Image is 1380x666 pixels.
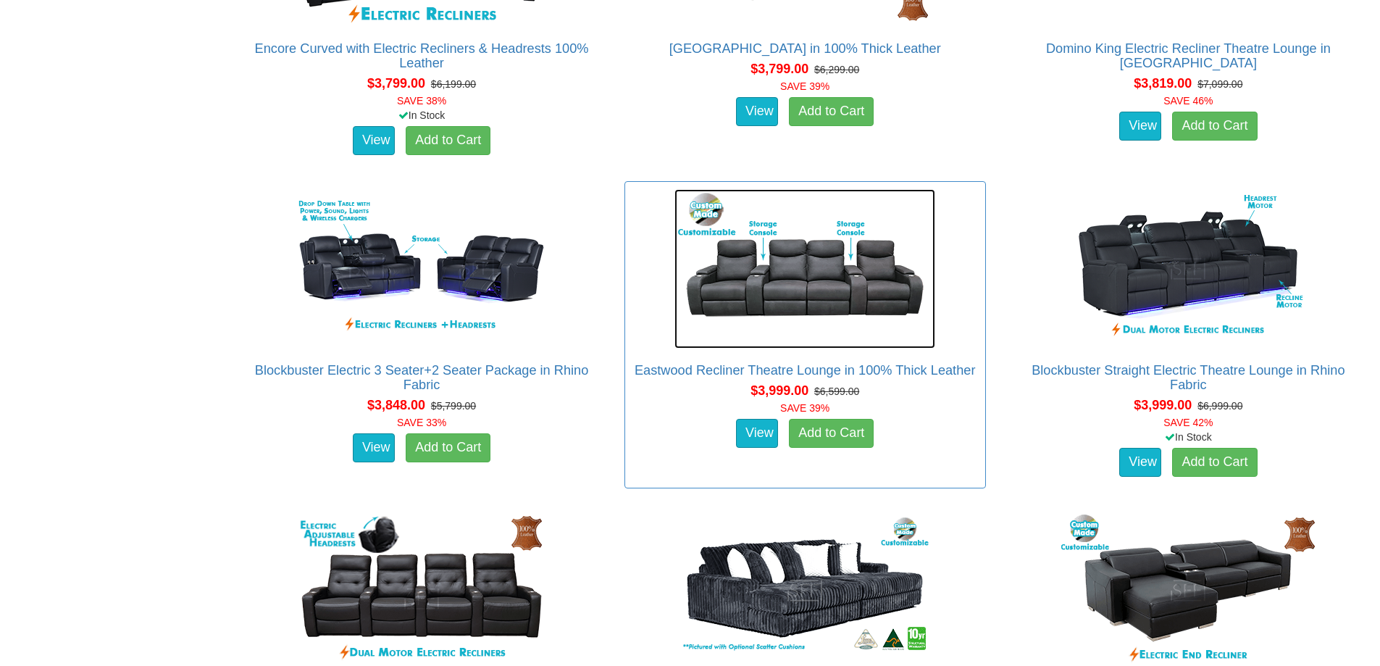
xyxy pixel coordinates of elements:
img: Blockbuster Straight Electric Theatre Lounge in Rhino Fabric [1058,189,1318,349]
span: $3,799.00 [750,62,808,76]
a: Blockbuster Electric 3 Seater+2 Seater Package in Rhino Fabric [255,363,589,392]
a: Eastwood Recliner Theatre Lounge in 100% Thick Leather [635,363,975,378]
del: $6,199.00 [431,78,476,90]
a: Add to Cart [1172,448,1257,477]
font: SAVE 33% [397,417,446,428]
a: Add to Cart [789,419,874,448]
a: Add to Cart [406,433,490,462]
a: Add to Cart [406,126,490,155]
a: View [736,97,778,126]
a: Blockbuster Straight Electric Theatre Lounge in Rhino Fabric [1032,363,1345,392]
span: $3,819.00 [1134,76,1192,91]
a: View [353,433,395,462]
a: Add to Cart [789,97,874,126]
a: Add to Cart [1172,112,1257,141]
img: Eastwood Recliner Theatre Lounge in 100% Thick Leather [674,189,935,349]
img: Blockbuster Electric 3 Seater+2 Seater Package in Rhino Fabric [291,189,552,349]
font: SAVE 42% [1163,417,1213,428]
a: [GEOGRAPHIC_DATA] in 100% Thick Leather [669,41,941,56]
span: $3,999.00 [750,383,808,398]
span: $3,848.00 [367,398,425,412]
a: View [736,419,778,448]
del: $6,599.00 [814,386,859,397]
font: SAVE 39% [780,402,829,414]
del: $6,999.00 [1197,400,1242,412]
a: View [1119,448,1161,477]
a: View [1119,112,1161,141]
font: SAVE 39% [780,80,829,92]
a: Domino King Electric Recliner Theatre Lounge in [GEOGRAPHIC_DATA] [1046,41,1331,70]
a: View [353,126,395,155]
span: $3,999.00 [1134,398,1192,412]
del: $5,799.00 [431,400,476,412]
del: $7,099.00 [1197,78,1242,90]
a: Encore Curved with Electric Recliners & Headrests 100% Leather [255,41,589,70]
div: In Stock [238,108,605,122]
div: In Stock [1005,430,1372,444]
font: SAVE 46% [1163,95,1213,107]
font: SAVE 38% [397,95,446,107]
span: $3,799.00 [367,76,425,91]
del: $6,299.00 [814,64,859,75]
